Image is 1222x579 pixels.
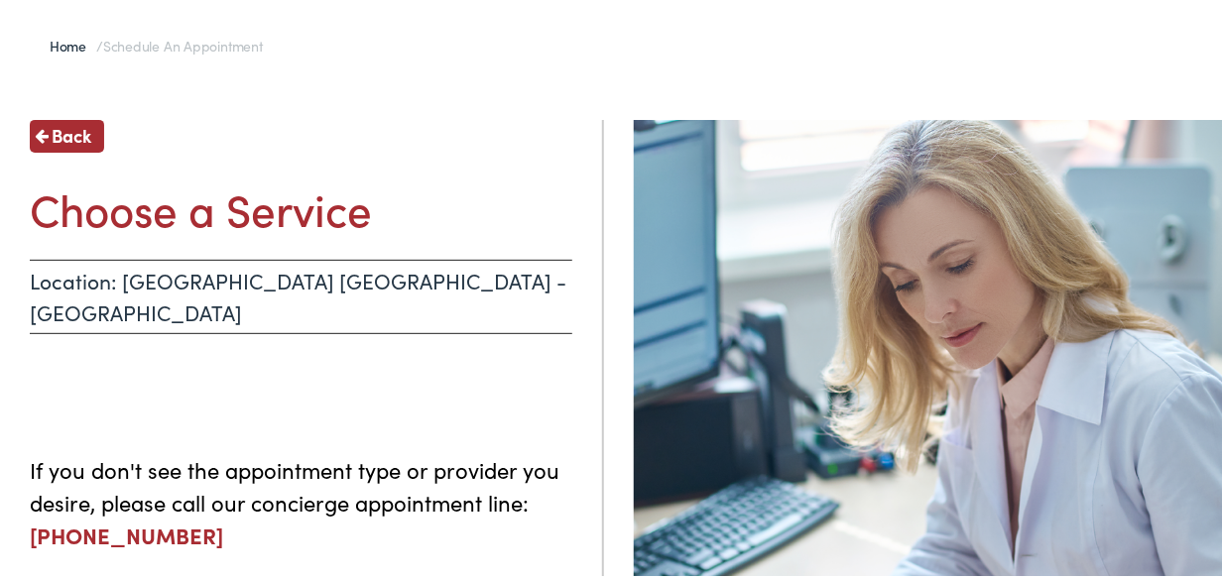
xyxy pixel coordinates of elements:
[52,118,91,145] span: Back
[103,32,263,52] span: Schedule an Appointment
[50,32,263,52] span: /
[30,449,572,547] p: If you don't see the appointment type or provider you desire, please call our concierge appointme...
[30,116,104,149] a: Back
[30,256,572,330] p: Location: [GEOGRAPHIC_DATA] [GEOGRAPHIC_DATA] - [GEOGRAPHIC_DATA]
[30,516,223,546] a: [PHONE_NUMBER]
[30,178,572,231] h1: Choose a Service
[50,32,96,52] a: Home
